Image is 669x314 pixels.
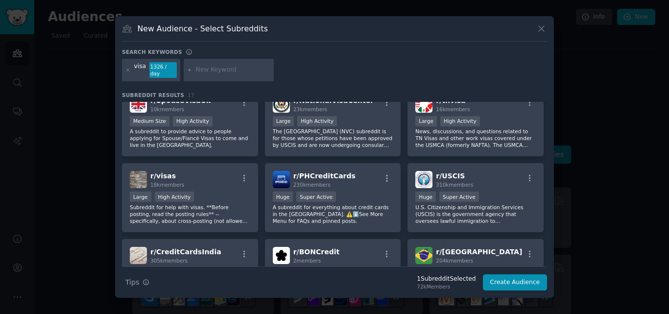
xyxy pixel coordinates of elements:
img: tnvisa [415,96,432,113]
div: Large [415,116,437,126]
span: r/ CreditCardsIndia [150,248,221,256]
img: USCIS [415,171,432,188]
span: Tips [125,277,139,288]
div: 1326 / day [149,62,177,78]
p: U.S. Citizenship and Immigration Services (USCIS) is the government agency that oversees lawful i... [415,204,536,224]
span: 17 [188,92,194,98]
p: A subreddit to provide advice to people applying for Spouse/Fiancé Visas to come and live in the ... [130,128,250,148]
span: r/ SpouseVisaUk [150,97,211,104]
div: High Activity [173,116,213,126]
img: visas [130,171,147,188]
img: BONCredit [273,247,290,264]
div: Huge [415,192,436,202]
span: r/ visas [150,172,176,180]
img: Brazil [415,247,432,264]
span: r/ PHCreditCards [293,172,356,180]
div: Super Active [439,192,479,202]
div: High Activity [440,116,480,126]
span: 18k members [150,182,184,188]
span: r/ USCIS [436,172,465,180]
div: High Activity [297,116,337,126]
p: The [GEOGRAPHIC_DATA] (NVC) subreddit is for those whose petitions have been approved by USCIS an... [273,128,393,148]
span: Subreddit Results [122,92,184,98]
img: NationalVisaCenter [273,96,290,113]
input: New Keyword [196,66,270,74]
span: 16k members [436,106,470,112]
div: visa [134,62,146,78]
span: 310k members [436,182,473,188]
span: r/ NationalVisaCenter [293,97,374,104]
button: Create Audience [483,274,548,291]
span: r/ [GEOGRAPHIC_DATA] [436,248,522,256]
span: r/ tnvisa [436,97,465,104]
div: 1 Subreddit Selected [417,275,476,284]
h3: New Audience - Select Subreddits [138,24,268,34]
span: 305k members [150,258,188,264]
div: Large [273,116,294,126]
div: Large [130,192,151,202]
img: PHCreditCards [273,171,290,188]
span: 204k members [436,258,473,264]
span: 10k members [150,106,184,112]
span: r/ BONCredit [293,248,340,256]
span: 2 members [293,258,321,264]
div: 72k Members [417,283,476,290]
img: CreditCardsIndia [130,247,147,264]
p: Subreddit for help with visas. **Before posting, read the posting rules** -- specifically, about ... [130,204,250,224]
h3: Search keywords [122,48,182,55]
span: 230k members [293,182,331,188]
div: Huge [273,192,293,202]
button: Tips [122,274,153,291]
div: Super Active [296,192,336,202]
p: A subreddit for everything about credit cards in the [GEOGRAPHIC_DATA]. ⚠️⬇️See More Menu for FAQ... [273,204,393,224]
div: High Activity [155,192,194,202]
div: Medium Size [130,116,169,126]
p: News, discussions, and questions related to TN Visas and other work visas covered under the USMCA... [415,128,536,148]
span: 23k members [293,106,327,112]
img: SpouseVisaUk [130,96,147,113]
